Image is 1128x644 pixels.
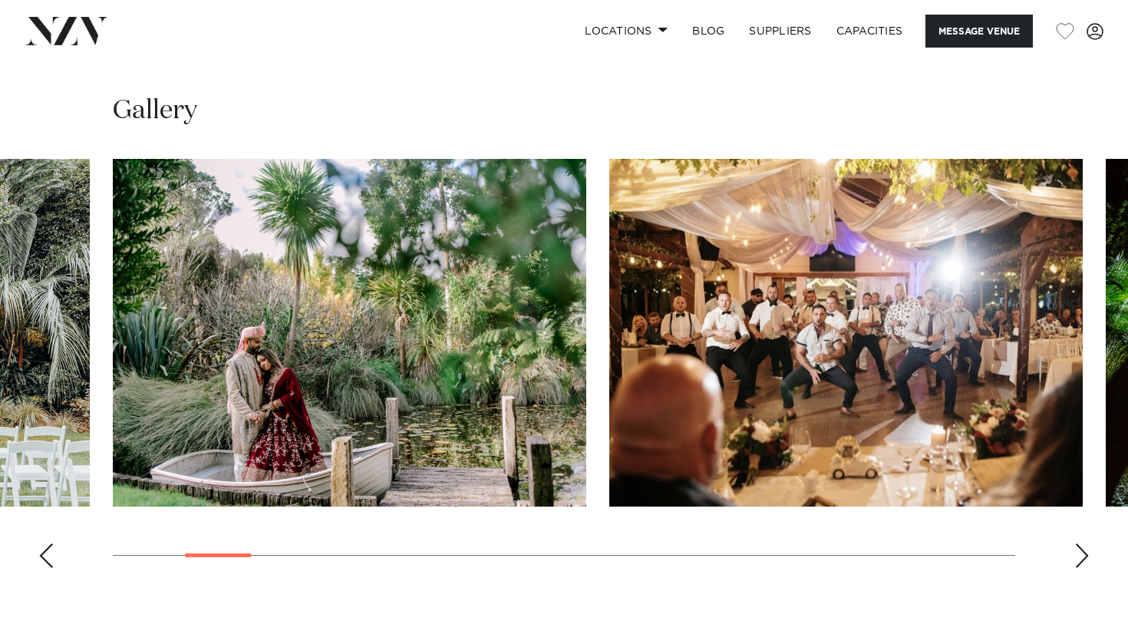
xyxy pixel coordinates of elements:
[925,15,1033,48] button: Message Venue
[113,94,197,128] h2: Gallery
[680,15,737,48] a: BLOG
[737,15,823,48] a: SUPPLIERS
[572,15,680,48] a: Locations
[824,15,915,48] a: Capacities
[113,159,586,507] swiper-slide: 3 / 25
[25,17,108,45] img: nzv-logo.png
[609,159,1083,507] swiper-slide: 4 / 25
